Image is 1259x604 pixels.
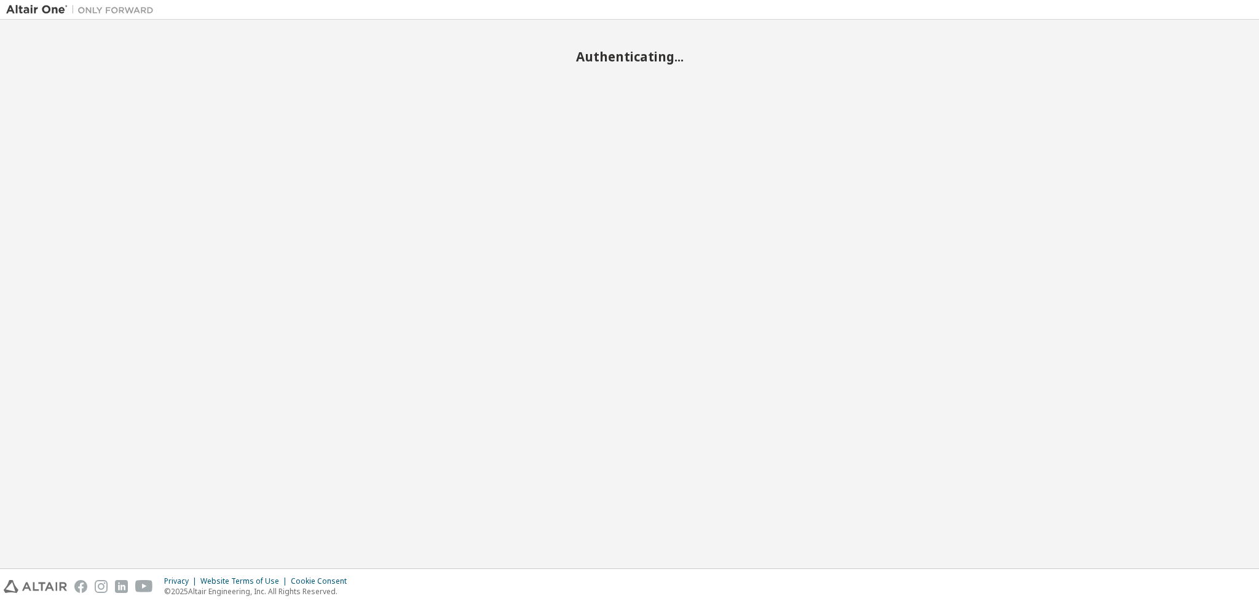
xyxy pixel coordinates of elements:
img: linkedin.svg [115,580,128,593]
div: Privacy [164,576,200,586]
img: altair_logo.svg [4,580,67,593]
img: youtube.svg [135,580,153,593]
img: instagram.svg [95,580,108,593]
div: Cookie Consent [291,576,354,586]
img: Altair One [6,4,160,16]
div: Website Terms of Use [200,576,291,586]
img: facebook.svg [74,580,87,593]
p: © 2025 Altair Engineering, Inc. All Rights Reserved. [164,586,354,597]
h2: Authenticating... [6,49,1253,65]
